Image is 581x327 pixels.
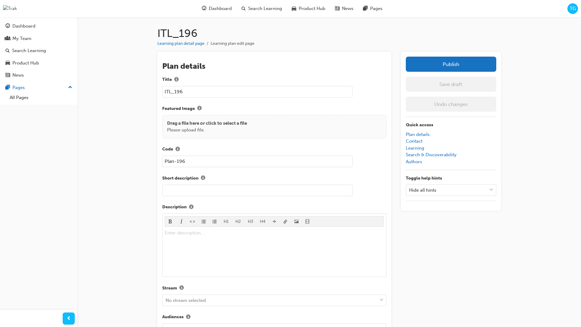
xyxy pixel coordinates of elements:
[67,315,71,322] span: prev-icon
[68,84,72,91] span: up-icon
[167,127,247,134] p: Please upload file.
[305,220,310,225] span: video-icon
[157,27,501,40] h1: ITL_196
[168,220,172,225] span: format_bold-icon
[179,286,184,291] span: info-icon
[2,19,75,82] button: DashboardMy TeamSearch LearningProduct HubNews
[406,132,430,137] a: Plan details
[189,205,193,210] span: info-icon
[406,159,422,164] a: Authors
[489,186,494,194] span: down-icon
[5,36,10,41] span: people-icon
[162,105,386,113] label: Featured Image
[2,21,75,32] a: Dashboard
[299,5,325,12] span: Product Hub
[5,61,10,66] span: car-icon
[379,296,384,304] span: down-icon
[3,5,17,12] img: Trak
[302,216,313,226] button: video-icon
[283,220,287,225] span: link-icon
[187,216,198,226] button: format_monospace-icon
[409,187,436,193] div: Hide all hints
[162,203,386,211] label: Description
[173,146,182,154] button: Code
[269,216,280,226] button: divider-icon
[12,60,39,67] div: Product Hub
[162,174,386,182] label: Short description
[199,174,208,182] button: Short description
[12,72,24,79] div: News
[363,5,368,12] span: pages-icon
[406,138,422,144] a: Contact
[5,24,10,29] span: guage-icon
[209,216,220,226] button: format_ol-icon
[5,85,10,91] span: pages-icon
[5,73,10,78] span: news-icon
[162,61,386,71] h2: Plan details
[2,82,75,93] button: Pages
[197,2,237,15] a: guage-iconDashboard
[406,97,496,112] button: Undo changes
[12,84,25,91] div: Pages
[162,146,386,154] label: Code
[166,297,207,304] div: No stream selected.
[272,220,277,225] span: divider-icon
[2,45,75,56] a: Search Learning
[294,220,299,225] span: image-icon
[172,76,181,84] button: Title
[190,220,195,225] span: format_monospace-icon
[280,216,291,226] button: link-icon
[330,2,358,15] a: news-iconNews
[370,5,382,12] span: Pages
[257,216,269,226] button: H4
[184,313,193,321] button: Audiences
[197,106,202,111] span: info-icon
[165,216,176,226] button: format_bold-icon
[241,5,246,12] span: search-icon
[198,216,209,226] button: format_ul-icon
[358,2,387,15] a: pages-iconPages
[186,315,190,320] span: info-icon
[2,33,75,44] a: My Team
[2,58,75,69] a: Product Hub
[157,41,205,46] a: Learning plan detail page
[220,216,232,226] button: H1
[162,314,184,321] span: Audiences
[406,152,457,157] a: Search & Discoverability
[167,120,247,127] p: Drag a file here or click to select a file
[292,5,296,12] span: car-icon
[567,3,578,14] button: TG
[195,105,204,113] button: Featured Image
[7,93,75,102] a: All Pages
[291,216,302,226] button: image-icon
[12,23,35,30] div: Dashboard
[212,220,217,225] span: format_ol-icon
[162,115,386,138] div: Drag a file here or click to select a filePlease upload file.
[202,5,206,12] span: guage-icon
[201,176,205,181] span: info-icon
[342,5,353,12] span: News
[12,35,31,42] div: My Team
[5,48,10,54] span: search-icon
[209,5,232,12] span: Dashboard
[248,5,282,12] span: Search Learning
[176,147,180,152] span: info-icon
[187,203,196,211] button: Description
[162,284,386,292] label: Stream
[177,284,186,292] button: Stream
[245,216,257,226] button: H3
[211,40,254,47] li: Learning plan edit page
[335,5,340,12] span: news-icon
[202,220,206,225] span: format_ul-icon
[179,220,184,225] span: format_italic-icon
[12,47,46,54] div: Search Learning
[406,122,496,129] p: Quick access
[406,77,496,92] button: Save draft
[176,216,187,226] button: format_italic-icon
[406,57,496,72] button: Publish
[287,2,330,15] a: car-iconProduct Hub
[570,5,576,12] span: TG
[406,145,424,151] a: Learning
